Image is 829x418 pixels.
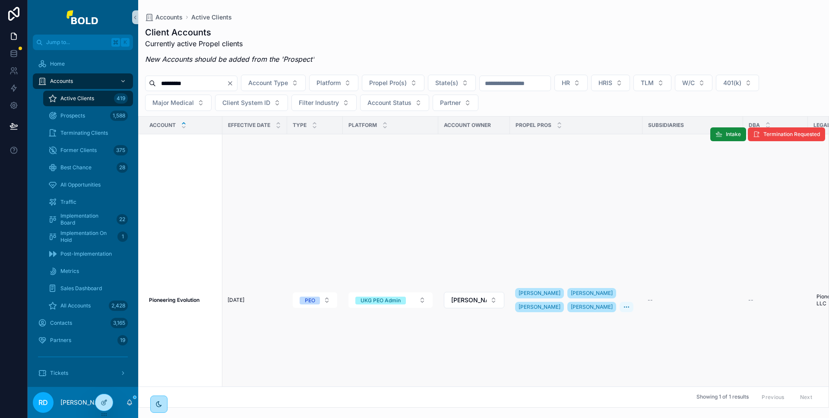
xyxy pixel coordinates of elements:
[117,214,128,225] div: 22
[122,39,129,46] span: K
[46,39,108,46] span: Jump to...
[60,147,97,154] span: Former Clients
[571,304,613,310] span: [PERSON_NAME]
[114,93,128,104] div: 419
[33,73,133,89] a: Accounts
[33,35,133,50] button: Jump to...K
[305,297,315,304] div: PEO
[293,292,337,308] button: Select Button
[367,98,411,107] span: Account Status
[444,122,491,129] span: Account Owner
[191,13,232,22] a: Active Clients
[145,26,314,38] h1: Client Accounts
[682,79,695,87] span: W/C
[435,79,458,87] span: State(s)
[33,332,133,348] a: Partners19
[348,122,377,129] span: Platform
[60,181,101,188] span: All Opportunities
[633,75,671,91] button: Select Button
[43,281,133,296] a: Sales Dashboard
[149,297,217,304] a: Pioneering Evolution
[43,91,133,106] a: Active Clients419
[43,125,133,141] a: Terminating Clients
[562,79,570,87] span: HR
[110,111,128,121] div: 1,588
[117,335,128,345] div: 19
[43,298,133,313] a: All Accounts2,428
[515,286,637,314] a: [PERSON_NAME][PERSON_NAME][PERSON_NAME][PERSON_NAME]
[248,79,288,87] span: Account Type
[60,285,102,292] span: Sales Dashboard
[598,79,612,87] span: HRIS
[50,78,73,85] span: Accounts
[369,79,407,87] span: Propel Pro(s)
[763,131,820,138] span: Termination Requested
[145,38,314,49] p: Currently active Propel clients
[215,95,288,111] button: Select Button
[117,162,128,173] div: 28
[149,122,176,129] span: Account
[571,290,613,297] span: [PERSON_NAME]
[748,297,803,304] a: --
[309,75,358,91] button: Select Button
[515,302,564,312] a: [PERSON_NAME]
[228,297,282,304] a: [DATE]
[360,95,429,111] button: Select Button
[60,302,91,309] span: All Accounts
[519,290,560,297] span: [PERSON_NAME]
[43,142,133,158] a: Former Clients375
[149,297,199,303] strong: Pioneering Evolution
[60,95,94,102] span: Active Clients
[348,292,433,308] a: Select Button
[33,315,133,331] a: Contacts3,165
[723,79,741,87] span: 401(k)
[227,80,237,87] button: Clear
[60,112,85,119] span: Prospects
[66,10,99,24] img: App logo
[28,50,138,387] div: scrollable content
[60,130,108,136] span: Terminating Clients
[60,250,112,257] span: Post-Implementation
[145,13,183,22] a: Accounts
[117,231,128,242] div: 1
[50,60,65,67] span: Home
[293,122,307,129] span: Type
[241,75,306,91] button: Select Button
[228,297,244,304] span: [DATE]
[38,397,48,408] span: RD
[33,365,133,381] a: Tickets
[114,145,128,155] div: 375
[60,230,114,244] span: Implementation On Hold
[299,98,339,107] span: Filter Industry
[516,122,551,129] span: Propel Pros
[641,79,654,87] span: TLM
[60,268,79,275] span: Metrics
[515,288,564,298] a: [PERSON_NAME]
[155,13,183,22] span: Accounts
[440,98,461,107] span: Partner
[33,56,133,72] a: Home
[648,297,738,304] a: --
[43,212,133,227] a: Implementation Board22
[111,318,128,328] div: 3,165
[60,398,110,407] p: [PERSON_NAME]
[222,98,270,107] span: Client System ID
[554,75,588,91] button: Select Button
[362,75,424,91] button: Select Button
[361,297,401,304] div: UKG PEO Admin
[43,194,133,210] a: Traffic
[726,131,741,138] span: Intake
[748,127,825,141] button: Termination Requested
[50,320,72,326] span: Contacts
[145,55,314,63] em: New Accounts should be added from the 'Prospect'
[145,95,212,111] button: Select Button
[675,75,712,91] button: Select Button
[152,98,194,107] span: Major Medical
[648,297,653,304] span: --
[716,75,759,91] button: Select Button
[60,199,76,206] span: Traffic
[567,288,616,298] a: [PERSON_NAME]
[43,160,133,175] a: Best Chance28
[433,95,478,111] button: Select Button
